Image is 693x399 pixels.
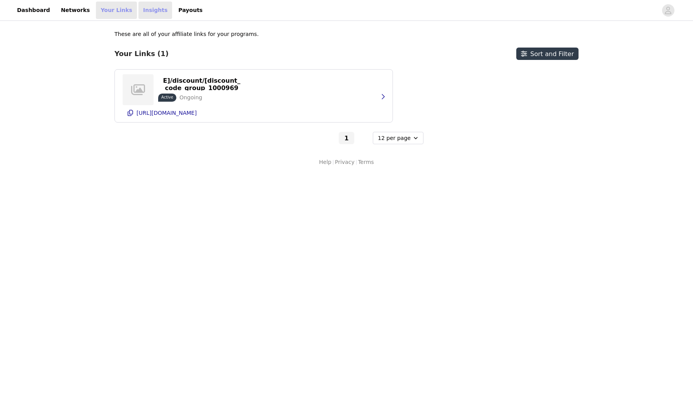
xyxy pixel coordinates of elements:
a: Insights [138,2,172,19]
button: Go to previous page [322,132,337,144]
div: avatar [664,4,672,17]
a: Networks [56,2,94,19]
button: [URL][DOMAIN_NAME] [123,107,385,119]
button: Go To Page 1 [339,132,354,144]
p: These are all of your affiliate links for your programs. [114,30,259,38]
a: Terms [358,158,374,166]
button: Go to next page [356,132,371,144]
a: Privacy [335,158,355,166]
p: [URL][DOMAIN_NAME] [137,110,197,116]
button: https://[DOMAIN_NAME]/discount/[discount_code_group_10009692] [158,78,245,90]
a: Dashboard [12,2,55,19]
p: Ongoing [179,94,202,102]
p: https://[DOMAIN_NAME]/discount/[discount_code_group_10009692] [163,70,241,99]
a: Help [319,158,331,166]
p: Active [161,94,173,100]
a: Your Links [96,2,137,19]
h3: Your Links (1) [114,49,169,58]
a: Payouts [174,2,207,19]
button: Sort and Filter [516,48,579,60]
